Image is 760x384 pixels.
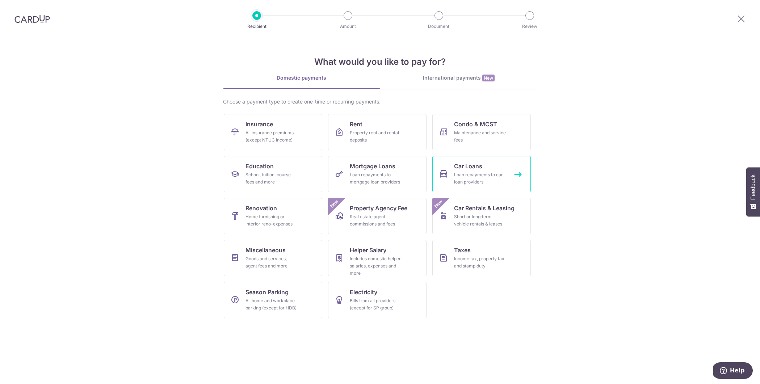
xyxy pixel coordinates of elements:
[432,198,531,234] a: Car Rentals & LeasingShort or long‑term vehicle rentals & leasesNew
[245,297,298,312] div: All home and workplace parking (except for HDB)
[328,240,427,276] a: Helper SalaryIncludes domestic helper salaries, expenses and more
[245,288,289,296] span: Season Parking
[350,129,402,144] div: Property rent and rental deposits
[350,246,386,254] span: Helper Salary
[746,167,760,216] button: Feedback - Show survey
[432,114,531,150] a: Condo & MCSTMaintenance and service fees
[350,213,402,228] div: Real estate agent commissions and fees
[454,171,506,186] div: Loan repayments to car loan providers
[224,156,322,192] a: EducationSchool, tuition, course fees and more
[750,174,756,200] span: Feedback
[224,198,322,234] a: RenovationHome furnishing or interior reno-expenses
[454,129,506,144] div: Maintenance and service fees
[328,198,427,234] a: Property Agency FeeReal estate agent commissions and feesNew
[328,282,427,318] a: ElectricityBills from all providers (except for SP group)
[454,162,482,170] span: Car Loans
[350,297,402,312] div: Bills from all providers (except for SP group)
[432,198,444,210] span: New
[380,74,537,82] div: International payments
[713,362,753,380] iframe: Opens a widget where you can find more information
[328,114,427,150] a: RentProperty rent and rental deposits
[245,246,286,254] span: Miscellaneous
[350,255,402,277] div: Includes domestic helper salaries, expenses and more
[503,23,557,30] p: Review
[321,23,375,30] p: Amount
[245,204,277,212] span: Renovation
[350,204,407,212] span: Property Agency Fee
[230,23,284,30] p: Recipient
[328,156,427,192] a: Mortgage LoansLoan repayments to mortgage loan providers
[245,213,298,228] div: Home furnishing or interior reno-expenses
[350,171,402,186] div: Loan repayments to mortgage loan providers
[454,120,497,128] span: Condo & MCST
[223,55,537,68] h4: What would you like to pay for?
[245,129,298,144] div: All insurance premiums (except NTUC Income)
[350,288,377,296] span: Electricity
[223,74,380,81] div: Domestic payments
[432,240,531,276] a: TaxesIncome tax, property tax and stamp duty
[432,156,531,192] a: Car LoansLoan repayments to car loan providers
[224,240,322,276] a: MiscellaneousGoods and services, agent fees and more
[14,14,50,23] img: CardUp
[245,171,298,186] div: School, tuition, course fees and more
[454,213,506,228] div: Short or long‑term vehicle rentals & leases
[350,120,362,128] span: Rent
[328,198,340,210] span: New
[412,23,466,30] p: Document
[245,162,274,170] span: Education
[245,255,298,270] div: Goods and services, agent fees and more
[454,255,506,270] div: Income tax, property tax and stamp duty
[224,282,322,318] a: Season ParkingAll home and workplace parking (except for HDB)
[224,114,322,150] a: InsuranceAll insurance premiums (except NTUC Income)
[245,120,273,128] span: Insurance
[454,246,471,254] span: Taxes
[454,204,515,212] span: Car Rentals & Leasing
[350,162,395,170] span: Mortgage Loans
[482,75,495,81] span: New
[223,98,537,105] div: Choose a payment type to create one-time or recurring payments.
